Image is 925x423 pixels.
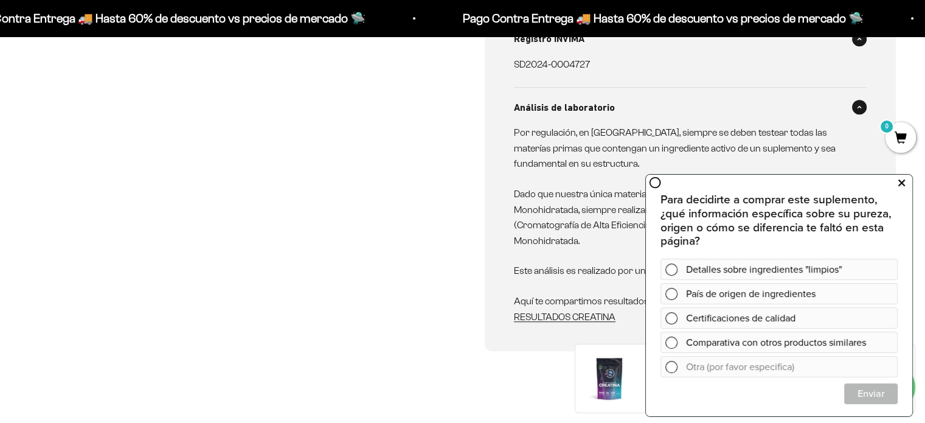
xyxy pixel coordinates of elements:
mark: 0 [879,119,894,134]
p: Aquí te compartimos resultados de análisis: [514,293,853,324]
summary: Registro INVIMA [514,19,867,59]
p: Pago Contra Entrega 🚚 Hasta 60% de descuento vs precios de mercado 🛸 [462,9,862,28]
span: Análisis de laboratorio [514,100,615,116]
p: SD2024-0004727 [514,57,853,72]
p: Dado que nuestra única materia prima en este producto es la Creatina Monohidratada, siempre reali... [514,186,853,248]
span: Registro INVIMA [514,31,584,47]
p: Este análisis es realizado por un laboratorio externo en [GEOGRAPHIC_DATA]. [514,263,853,279]
iframe: zigpoll-iframe [646,173,912,416]
summary: Análisis de laboratorio [514,88,867,128]
p: Por regulación, en [GEOGRAPHIC_DATA], siempre se deben testear todas las materías primas que cont... [514,125,853,172]
a: RESULTADOS CREATINA [514,312,615,322]
img: Creatina Monohidrato [585,354,634,403]
a: 0 [885,132,916,145]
